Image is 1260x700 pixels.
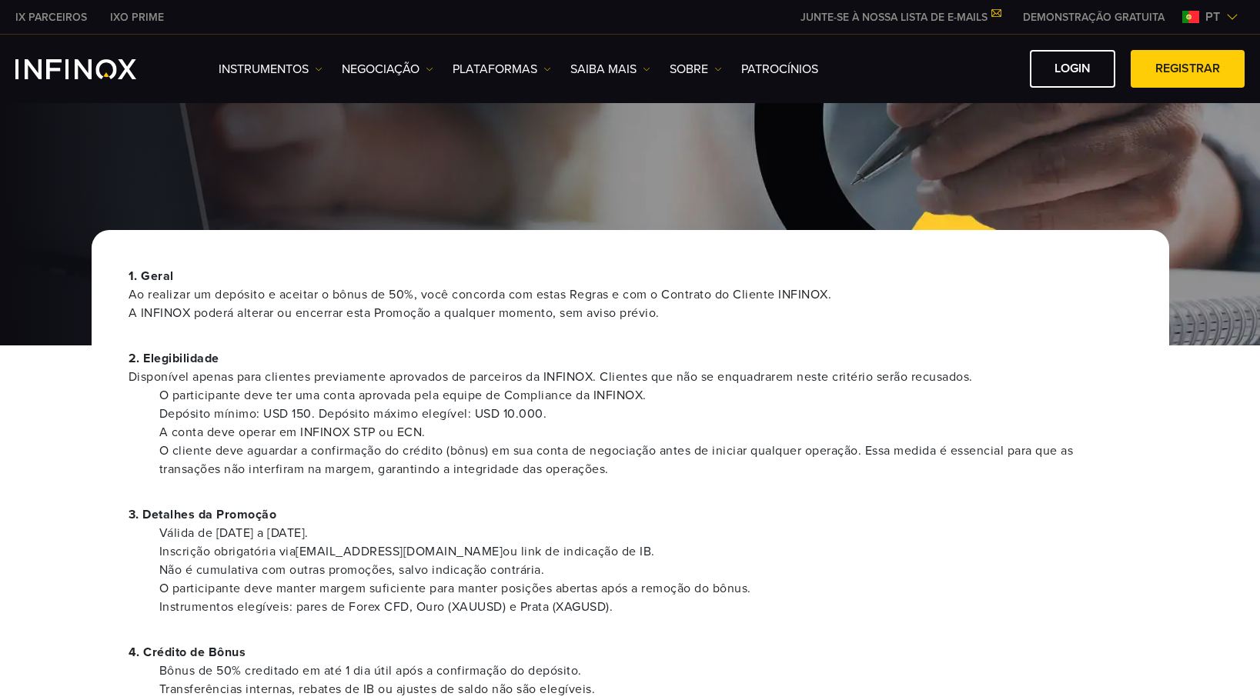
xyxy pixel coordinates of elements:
span: Disponível apenas para clientes previamente aprovados de parceiros da INFINOX. Clientes que não s... [129,368,1132,386]
li: Válida de [DATE] a [DATE]. [159,524,1132,542]
a: NEGOCIAÇÃO [342,60,433,78]
li: Não é cumulativa com outras promoções, salvo indicação contrária. [159,561,1132,579]
p: 3. Detalhes da Promoção [129,505,1132,524]
a: INFINOX MENU [1011,9,1176,25]
li: Instrumentos elegíveis: pares de Forex CFD, Ouro (XAUUSD) e Prata (XAGUSD). [159,598,1132,616]
a: Login [1030,50,1115,88]
li: Depósito mínimo: USD 150. Depósito máximo elegível: USD 10.000. [159,405,1132,423]
a: Registrar [1131,50,1245,88]
li: Inscrição obrigatória via [EMAIL_ADDRESS][DOMAIN_NAME] ou link de indicação de IB. [159,542,1132,561]
span: pt [1199,8,1226,26]
a: JUNTE-SE À NOSSA LISTA DE E-MAILS [789,11,1011,24]
a: INFINOX [99,9,175,25]
p: 4. Crédito de Bônus [129,643,1132,662]
li: Transferências internas, rebates de IB ou ajustes de saldo não são elegíveis. [159,680,1132,698]
a: PLATAFORMAS [453,60,551,78]
p: 1. Geral [129,267,1132,322]
p: 2. Elegibilidade [129,349,1132,386]
a: Instrumentos [219,60,323,78]
li: O participante deve ter uma conta aprovada pela equipe de Compliance da INFINOX. [159,386,1132,405]
li: A conta deve operar em INFINOX STP ou ECN. [159,423,1132,442]
a: INFINOX Logo [15,59,172,79]
span: Ao realizar um depósito e aceitar o bônus de 50%, você concorda com estas Regras e com o Contrato... [129,285,1132,322]
li: O cliente deve aguardar a confirmação do crédito (bônus) em sua conta de negociação antes de inic... [159,442,1132,478]
li: Bônus de 50% creditado em até 1 dia útil após a confirmação do depósito. [159,662,1132,680]
li: O participante deve manter margem suficiente para manter posições abertas após a remoção do bônus. [159,579,1132,598]
a: Patrocínios [741,60,818,78]
a: Saiba mais [570,60,650,78]
a: INFINOX [4,9,99,25]
a: SOBRE [670,60,722,78]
